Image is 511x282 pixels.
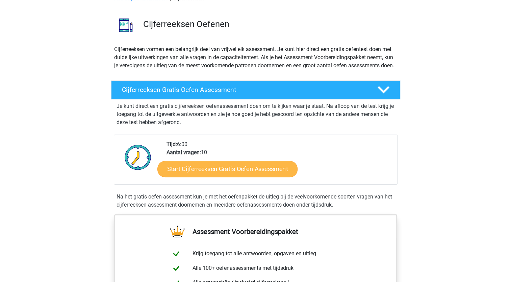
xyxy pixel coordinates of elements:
[167,149,201,156] b: Aantal vragen:
[161,140,397,184] div: 6:00 10
[111,11,140,40] img: cijferreeksen
[122,86,366,94] h4: Cijferreeksen Gratis Oefen Assessment
[121,140,155,174] img: Klok
[117,102,395,126] p: Je kunt direct een gratis cijferreeksen oefenassessment doen om te kijken waar je staat. Na afloo...
[114,45,397,70] p: Cijferreeksen vormen een belangrijk deel van vrijwel elk assessment. Je kunt hier direct een grat...
[167,141,177,147] b: Tijd:
[157,161,298,177] a: Start Cijferreeksen Gratis Oefen Assessment
[143,19,395,29] h3: Cijferreeksen Oefenen
[108,80,403,99] a: Cijferreeksen Gratis Oefen Assessment
[114,193,398,209] div: Na het gratis oefen assessment kun je met het oefenpakket de uitleg bij de veelvoorkomende soorte...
